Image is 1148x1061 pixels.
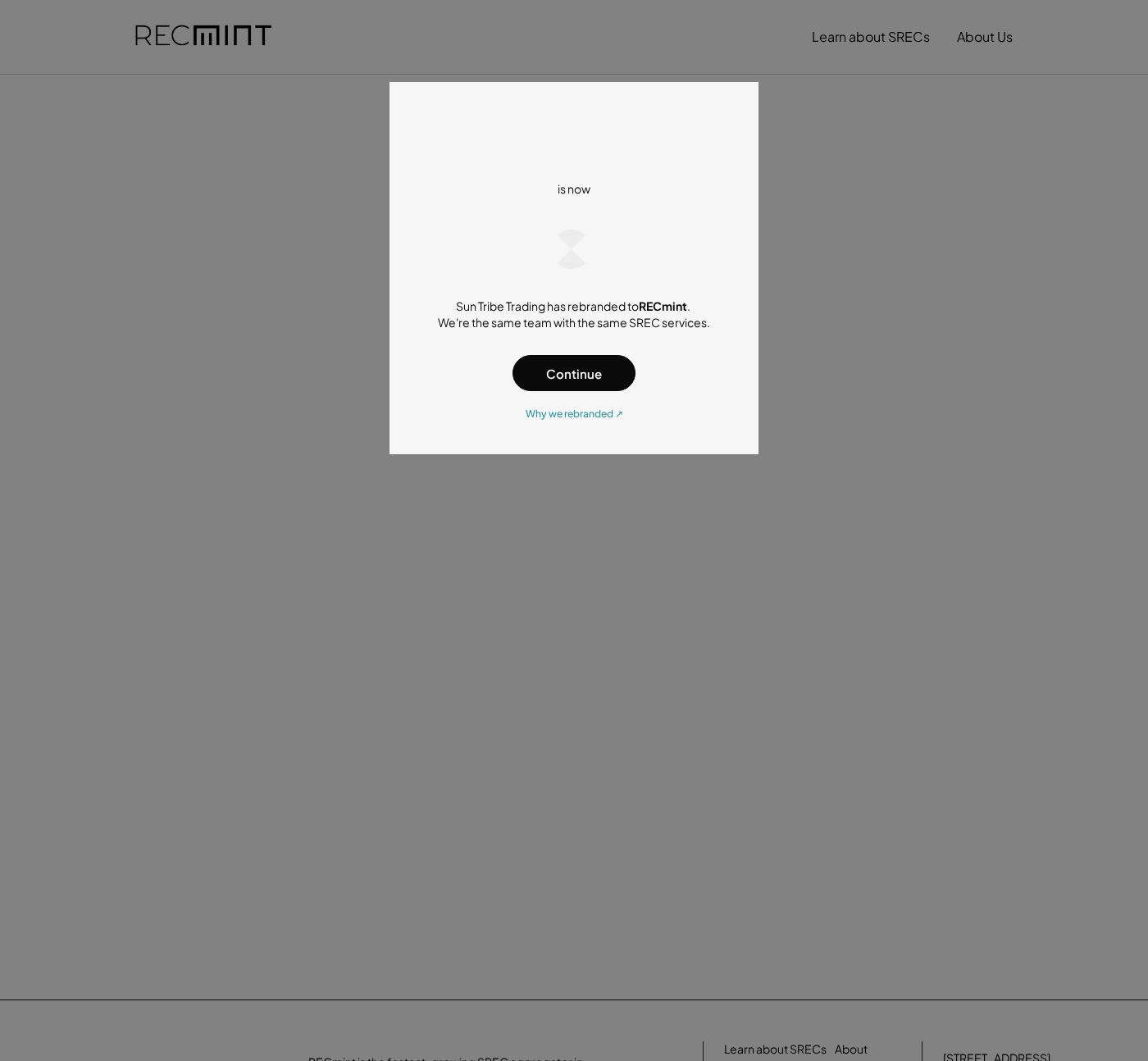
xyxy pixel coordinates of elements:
div: Sun Tribe Trading has rebranded to . We're the same team with the same SREC services. [438,298,710,330]
img: yH5BAEAAAAALAAAAAABAAEAAAIBRAA7 [492,115,656,165]
img: yH5BAEAAAAALAAAAAABAAEAAAIBRAA7 [508,221,640,241]
strong: RECmint [639,298,687,313]
div: is now [558,181,590,198]
button: Continue [512,355,635,391]
a: Why we rebranded ↗ [526,408,623,421]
